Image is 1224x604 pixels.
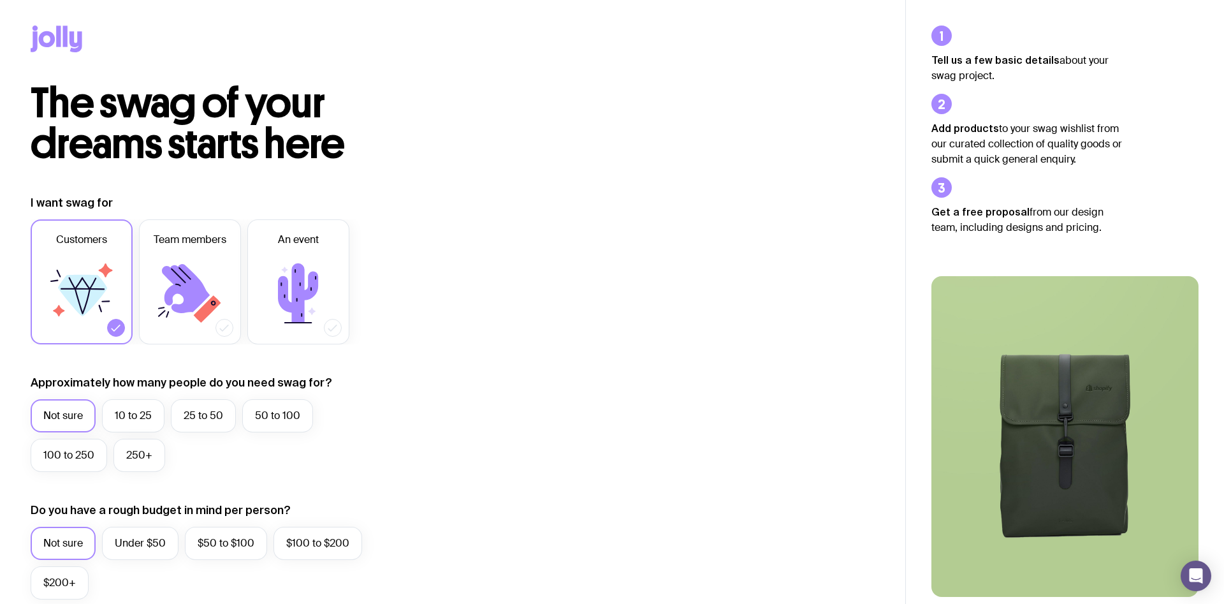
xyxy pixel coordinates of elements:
[931,54,1060,66] strong: Tell us a few basic details
[278,232,319,247] span: An event
[31,195,113,210] label: I want swag for
[931,121,1123,167] p: to your swag wishlist from our curated collection of quality goods or submit a quick general enqu...
[931,122,999,134] strong: Add products
[273,527,362,560] label: $100 to $200
[242,399,313,432] label: 50 to 100
[113,439,165,472] label: 250+
[31,439,107,472] label: 100 to 250
[31,566,89,600] label: $200+
[31,375,332,390] label: Approximately how many people do you need swag for?
[931,206,1030,217] strong: Get a free proposal
[154,232,226,247] span: Team members
[31,399,96,432] label: Not sure
[171,399,236,432] label: 25 to 50
[31,78,345,169] span: The swag of your dreams starts here
[102,527,178,560] label: Under $50
[1181,561,1211,591] div: Open Intercom Messenger
[102,399,164,432] label: 10 to 25
[931,204,1123,235] p: from our design team, including designs and pricing.
[31,503,291,518] label: Do you have a rough budget in mind per person?
[31,527,96,560] label: Not sure
[185,527,267,560] label: $50 to $100
[56,232,107,247] span: Customers
[931,52,1123,84] p: about your swag project.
